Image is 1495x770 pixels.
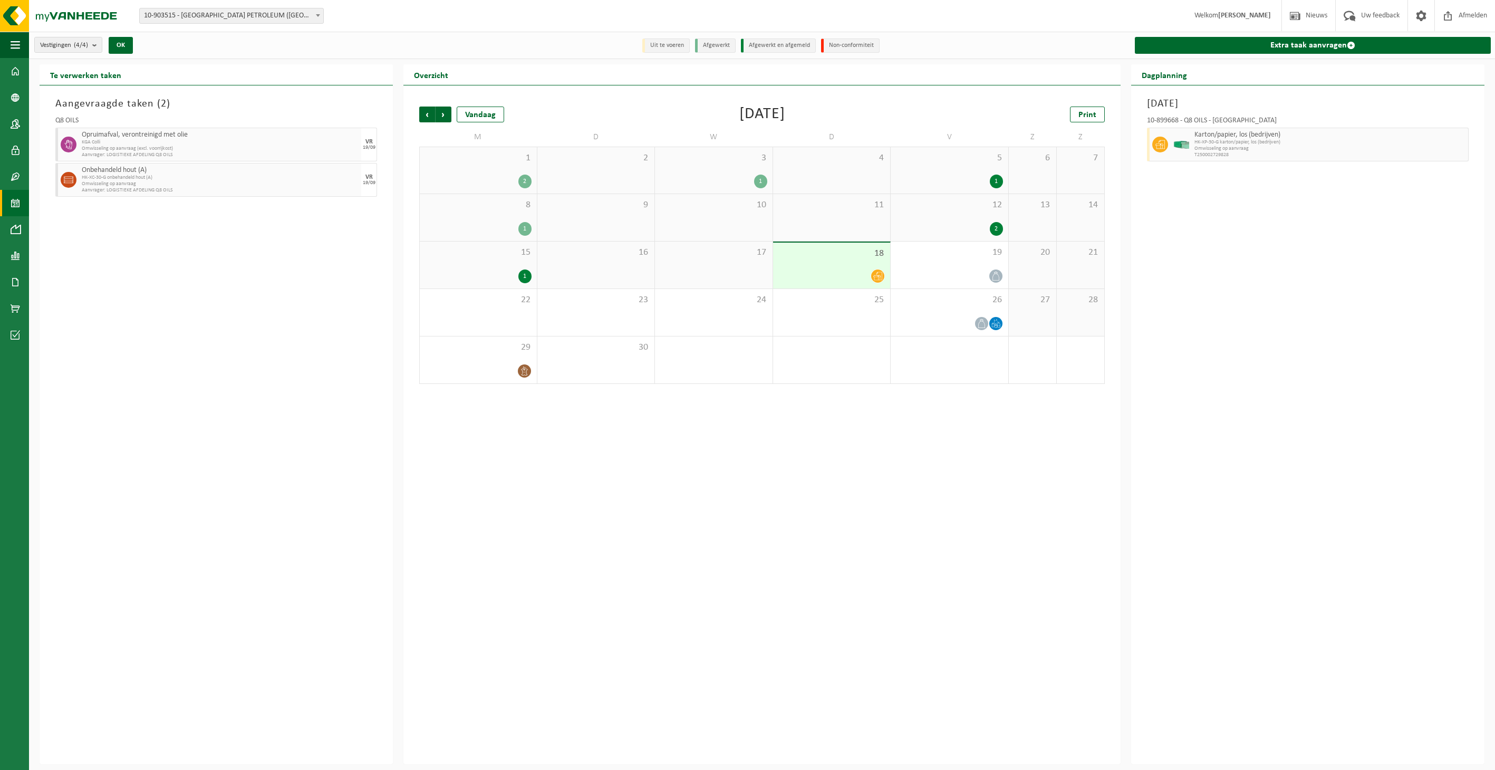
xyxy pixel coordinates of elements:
[518,222,532,236] div: 1
[82,152,359,158] span: Aanvrager: LOGISTIEKE AFDELING Q8 OILS
[778,152,885,164] span: 4
[1062,294,1099,306] span: 28
[109,37,133,54] button: OK
[773,128,891,147] td: D
[425,294,532,306] span: 22
[642,38,690,53] li: Uit te voeren
[1147,96,1469,112] h3: [DATE]
[1135,37,1491,54] a: Extra taak aanvragen
[1014,152,1051,164] span: 6
[34,37,102,53] button: Vestigingen(4/4)
[1057,128,1105,147] td: Z
[543,152,650,164] span: 2
[896,199,1003,211] span: 12
[655,128,773,147] td: W
[1194,139,1465,146] span: HK-XP-30-G karton/papier, los (bedrijven)
[695,38,736,53] li: Afgewerkt
[1131,64,1198,85] h2: Dagplanning
[139,8,324,24] span: 10-903515 - KUWAIT PETROLEUM (BELGIUM) NV - ANTWERPEN
[1078,111,1096,119] span: Print
[543,199,650,211] span: 9
[457,107,504,122] div: Vandaag
[363,145,375,150] div: 19/09
[1070,107,1105,122] a: Print
[518,269,532,283] div: 1
[990,222,1003,236] div: 2
[1194,146,1465,152] span: Omwisseling op aanvraag
[74,42,88,49] count: (4/4)
[161,99,167,109] span: 2
[754,175,767,188] div: 1
[543,294,650,306] span: 23
[518,175,532,188] div: 2
[436,107,451,122] span: Volgende
[660,152,767,164] span: 3
[82,166,359,175] span: Onbehandeld hout (A)
[891,128,1009,147] td: V
[140,8,323,23] span: 10-903515 - KUWAIT PETROLEUM (BELGIUM) NV - ANTWERPEN
[990,175,1003,188] div: 1
[537,128,655,147] td: D
[660,294,767,306] span: 24
[365,139,373,145] div: VR
[425,342,532,353] span: 29
[363,180,375,186] div: 19/09
[1062,247,1099,258] span: 21
[55,96,377,112] h3: Aangevraagde taken ( )
[82,146,359,152] span: Omwisseling op aanvraag (excl. voorrijkost)
[419,128,537,147] td: M
[778,199,885,211] span: 11
[778,294,885,306] span: 25
[425,199,532,211] span: 8
[1147,117,1469,128] div: 10-899668 - Q8 OILS - [GEOGRAPHIC_DATA]
[1014,247,1051,258] span: 20
[821,38,880,53] li: Non-conformiteit
[82,131,359,139] span: Opruimafval, verontreinigd met olie
[543,342,650,353] span: 30
[1173,141,1189,149] img: HK-XP-30-GN-00
[425,247,532,258] span: 15
[543,247,650,258] span: 16
[1194,152,1465,158] span: T250002729828
[40,37,88,53] span: Vestigingen
[1218,12,1271,20] strong: [PERSON_NAME]
[82,181,359,187] span: Omwisseling op aanvraag
[1062,152,1099,164] span: 7
[1014,294,1051,306] span: 27
[403,64,459,85] h2: Overzicht
[660,247,767,258] span: 17
[425,152,532,164] span: 1
[419,107,435,122] span: Vorige
[896,294,1003,306] span: 26
[365,174,373,180] div: VR
[40,64,132,85] h2: Te verwerken taken
[82,175,359,181] span: HK-XC-30-G onbehandeld hout (A)
[1062,199,1099,211] span: 14
[741,38,816,53] li: Afgewerkt en afgemeld
[739,107,785,122] div: [DATE]
[1194,131,1465,139] span: Karton/papier, los (bedrijven)
[1014,199,1051,211] span: 13
[896,247,1003,258] span: 19
[778,248,885,259] span: 18
[896,152,1003,164] span: 5
[82,139,359,146] span: KGA Colli
[55,117,377,128] div: Q8 OILS
[1009,128,1057,147] td: Z
[660,199,767,211] span: 10
[82,187,359,194] span: Aanvrager: LOGISTIEKE AFDELING Q8 OILS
